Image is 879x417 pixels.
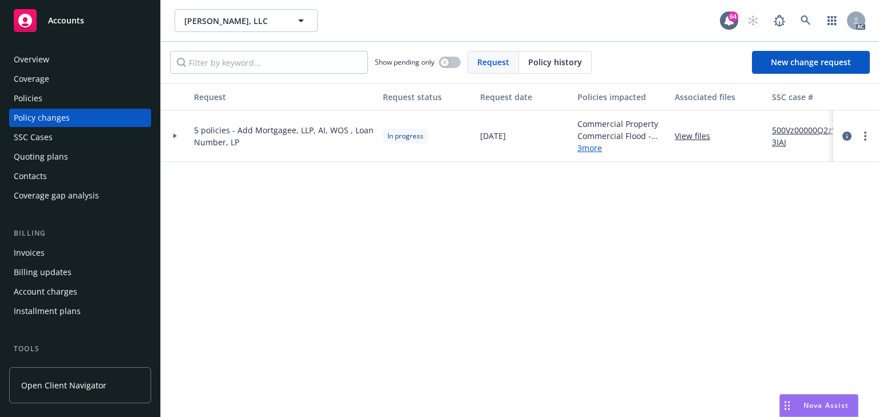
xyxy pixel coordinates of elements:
[675,91,763,103] div: Associated files
[184,15,283,27] span: [PERSON_NAME], LLC
[387,131,423,141] span: In progress
[194,91,374,103] div: Request
[14,244,45,262] div: Invoices
[480,130,506,142] span: [DATE]
[577,91,666,103] div: Policies impacted
[14,128,53,146] div: SSC Cases
[771,57,851,67] span: New change request
[772,91,849,103] div: SSC case #
[14,186,99,205] div: Coverage gap analysis
[189,83,378,110] button: Request
[48,16,84,25] span: Accounts
[728,11,738,22] div: 64
[375,57,434,67] span: Show pending only
[577,118,666,130] span: Commercial Property
[768,9,791,32] a: Report a Bug
[14,283,77,301] div: Account charges
[767,83,853,110] button: SSC case #
[9,128,151,146] a: SSC Cases
[9,5,151,37] a: Accounts
[742,9,765,32] a: Start snowing
[794,9,817,32] a: Search
[14,167,47,185] div: Contacts
[9,167,151,185] a: Contacts
[9,283,151,301] a: Account charges
[9,109,151,127] a: Policy changes
[9,89,151,108] a: Policies
[577,130,666,142] span: Commercial Flood - 14433 Location Flood
[383,91,471,103] div: Request status
[14,50,49,69] div: Overview
[9,343,151,355] div: Tools
[170,51,368,74] input: Filter by keyword...
[9,263,151,281] a: Billing updates
[821,9,844,32] a: Switch app
[772,124,849,148] a: 500Vz00000Q2zV3IAJ
[840,129,854,143] a: circleInformation
[14,70,49,88] div: Coverage
[175,9,318,32] button: [PERSON_NAME], LLC
[9,50,151,69] a: Overview
[779,394,858,417] button: Nova Assist
[14,89,42,108] div: Policies
[670,83,767,110] button: Associated files
[780,395,794,416] div: Drag to move
[858,129,872,143] a: more
[21,379,106,391] span: Open Client Navigator
[14,302,81,320] div: Installment plans
[577,142,666,154] a: 3 more
[9,148,151,166] a: Quoting plans
[194,124,374,148] span: 5 policies - Add Mortgagee, LLP, AI, WOS , Loan Number, LP
[9,186,151,205] a: Coverage gap analysis
[528,56,582,68] span: Policy history
[14,109,70,127] div: Policy changes
[378,83,476,110] button: Request status
[9,244,151,262] a: Invoices
[675,130,719,142] a: View files
[476,83,573,110] button: Request date
[14,148,68,166] div: Quoting plans
[477,56,509,68] span: Request
[480,91,568,103] div: Request date
[9,302,151,320] a: Installment plans
[9,228,151,239] div: Billing
[752,51,870,74] a: New change request
[14,263,72,281] div: Billing updates
[161,110,189,162] div: Toggle Row Expanded
[9,70,151,88] a: Coverage
[803,400,849,410] span: Nova Assist
[573,83,670,110] button: Policies impacted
